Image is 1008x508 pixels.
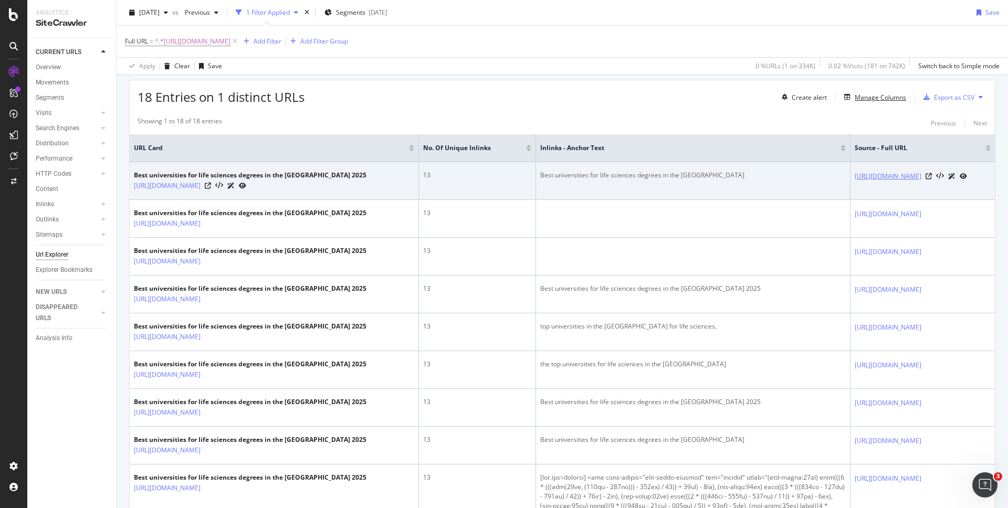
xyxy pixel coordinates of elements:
[33,344,41,352] button: Gif picker
[134,445,201,456] a: [URL][DOMAIN_NAME]
[36,302,89,324] div: DISAPPEARED URLS
[36,229,98,240] a: Sitemaps
[320,4,392,21] button: Segments[DATE]
[181,4,223,21] button: Previous
[239,180,246,191] a: URL Inspection
[25,263,193,292] li: Individual URL Details include "[PERSON_NAME] Time" in the JavaScript tab
[144,57,153,65] a: Source reference 9276126:
[540,143,825,153] span: Inlinks - Anchor Text
[205,183,211,189] a: Visit Online Page
[125,4,172,21] button: [DATE]
[50,344,58,352] button: Upload attachment
[936,173,944,180] button: View HTML Source
[840,91,906,103] button: Manage Columns
[973,117,987,129] button: Next
[36,153,72,164] div: Performance
[36,184,109,195] a: Content
[540,359,846,369] div: the top universities for life sciences in the [GEOGRAPHIC_DATA]
[36,8,108,17] div: Analytics
[254,37,281,46] div: Add Filter
[134,171,366,180] div: Best universities for life sciences degrees in the [GEOGRAPHIC_DATA] 2025
[134,369,201,380] a: [URL][DOMAIN_NAME]
[36,153,98,164] a: Performance
[540,171,846,180] div: Best universities for life sciences degrees in the [GEOGRAPHIC_DATA]
[25,108,193,137] li: : Time to render the page JavaScript, which occurs after HTML load time
[36,47,81,58] div: CURRENT URLS
[36,264,109,276] a: Explorer Bookmarks
[855,247,921,257] a: [URL][DOMAIN_NAME]
[17,71,86,80] b: What's included:
[195,58,222,75] button: Save
[931,119,956,128] div: Previous
[828,61,905,70] div: 0.02 % Visits ( 181 on 742K )
[286,35,348,48] button: Add Filter Group
[138,117,222,129] div: Showing 1 to 18 of 18 entries
[134,359,366,369] div: Best universities for life sciences degrees in the [GEOGRAPHIC_DATA] 2025
[239,35,281,48] button: Add Filter
[17,320,193,371] div: Since you're seeing render time data, JavaScript crawling is definitely enabled on your project. ...
[134,218,201,229] a: [URL][DOMAIN_NAME]
[134,397,366,407] div: Best universities for life sciences degrees in the [GEOGRAPHIC_DATA] 2025
[16,344,25,352] button: Emoji picker
[139,61,155,70] div: Apply
[134,332,201,342] a: [URL][DOMAIN_NAME]
[134,322,366,331] div: Best universities for life sciences degrees in the [GEOGRAPHIC_DATA] 2025
[423,284,531,293] div: 13
[36,199,98,210] a: Inlinks
[7,4,27,24] button: go back
[36,249,109,260] a: Url Explorer
[36,77,69,88] div: Movements
[855,436,921,446] a: [URL][DOMAIN_NAME]
[755,61,815,70] div: 0 % URLs ( 1 on 334K )
[8,18,202,378] div: Customer Support says…
[172,8,181,17] span: vs
[36,199,54,210] div: Inlinks
[855,93,906,102] div: Manage Columns
[36,168,71,179] div: HTTP Codes
[855,209,921,219] a: [URL][DOMAIN_NAME]
[134,473,366,482] div: Best universities for life sciences degrees in the [GEOGRAPHIC_DATA] 2025
[855,473,921,484] a: [URL][DOMAIN_NAME]
[855,398,921,408] a: [URL][DOMAIN_NAME]
[36,229,62,240] div: Sitemaps
[184,4,203,23] div: Close
[51,10,127,18] h1: Customer Support
[855,322,921,333] a: [URL][DOMAIN_NAME]
[423,359,531,369] div: 13
[973,119,987,128] div: Next
[160,58,190,75] button: Clear
[369,8,387,17] div: [DATE]
[919,89,974,105] button: Export as CSV
[134,246,366,256] div: Best universities for life sciences degrees in the [GEOGRAPHIC_DATA] 2025
[914,58,1000,75] button: Switch back to Simple mode
[931,117,956,129] button: Previous
[36,214,59,225] div: Outlinks
[948,171,955,182] a: AI Url Details
[17,143,73,152] b: How it works:
[232,4,302,21] button: 1 Filter Applied
[174,61,190,70] div: Clear
[423,246,531,256] div: 13
[926,173,932,179] a: Visit Online Page
[972,472,997,498] iframe: Intercom live chat
[9,322,201,340] textarea: Message…
[150,37,153,46] span: =
[855,284,921,295] a: [URL][DOMAIN_NAME]
[180,340,197,356] button: Send a message…
[17,226,97,234] b: Where you'll see it:
[994,472,1002,481] span: 3
[423,397,531,407] div: 13
[25,295,193,314] li: The combined "crawl and render" metric represents the total time for both processes
[181,8,210,17] span: Previous
[36,333,109,344] a: Analysis Info
[36,302,98,324] a: DISAPPEARED URLS
[36,108,98,119] a: Visits
[36,123,79,134] div: Search Engines
[134,181,201,191] a: [URL][DOMAIN_NAME]
[985,8,1000,17] div: Save
[36,47,98,58] a: CURRENT URLS
[134,294,201,304] a: [URL][DOMAIN_NAME]
[246,8,290,17] div: 1 Filter Applied
[423,322,531,331] div: 13
[934,93,974,102] div: Export as CSV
